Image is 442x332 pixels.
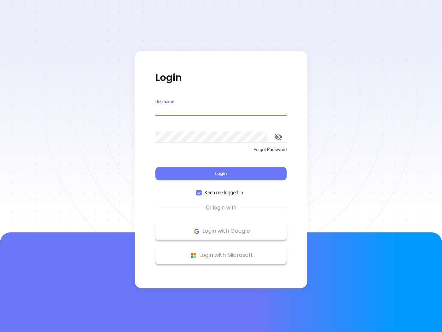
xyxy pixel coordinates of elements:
[159,226,283,236] p: Login with Google
[270,129,287,145] button: toggle password visibility
[155,167,287,180] button: Login
[202,189,246,196] span: Keep me logged in
[155,72,287,84] p: Login
[192,227,201,236] img: Google Logo
[155,100,174,104] label: Username
[189,251,198,260] img: Microsoft Logo
[155,146,287,153] p: Forgot Password
[159,250,283,260] p: Login with Microsoft
[155,247,287,264] button: Microsoft Logo Login with Microsoft
[155,146,287,159] a: Forgot Password
[215,170,227,176] span: Login
[202,204,240,212] span: Or login with
[155,222,287,240] button: Google Logo Login with Google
